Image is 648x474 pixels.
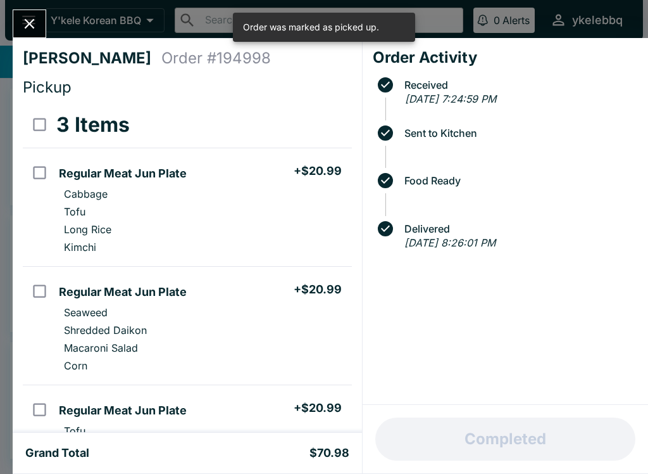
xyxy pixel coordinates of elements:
[56,112,130,138] h3: 3 Items
[294,163,342,179] h5: + $20.99
[23,49,161,68] h4: [PERSON_NAME]
[13,10,46,37] button: Close
[294,400,342,416] h5: + $20.99
[398,175,638,186] span: Food Ready
[25,445,89,461] h5: Grand Total
[294,282,342,297] h5: + $20.99
[59,285,187,300] h5: Regular Meat Jun Plate
[398,79,638,91] span: Received
[64,223,111,236] p: Long Rice
[309,445,349,461] h5: $70.98
[64,324,147,336] p: Shredded Daikon
[64,205,85,218] p: Tofu
[161,49,271,68] h4: Order # 194998
[64,306,108,319] p: Seaweed
[398,127,638,139] span: Sent to Kitchen
[373,48,638,67] h4: Order Activity
[59,166,187,181] h5: Regular Meat Jun Plate
[243,16,379,38] div: Order was marked as picked up.
[64,342,138,354] p: Macaroni Salad
[405,93,496,105] em: [DATE] 7:24:59 PM
[23,78,72,96] span: Pickup
[64,425,85,437] p: Tofu
[404,236,495,249] em: [DATE] 8:26:01 PM
[64,359,87,372] p: Corn
[59,403,187,418] h5: Regular Meat Jun Plate
[64,188,108,200] p: Cabbage
[398,223,638,234] span: Delivered
[64,241,96,253] p: Kimchi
